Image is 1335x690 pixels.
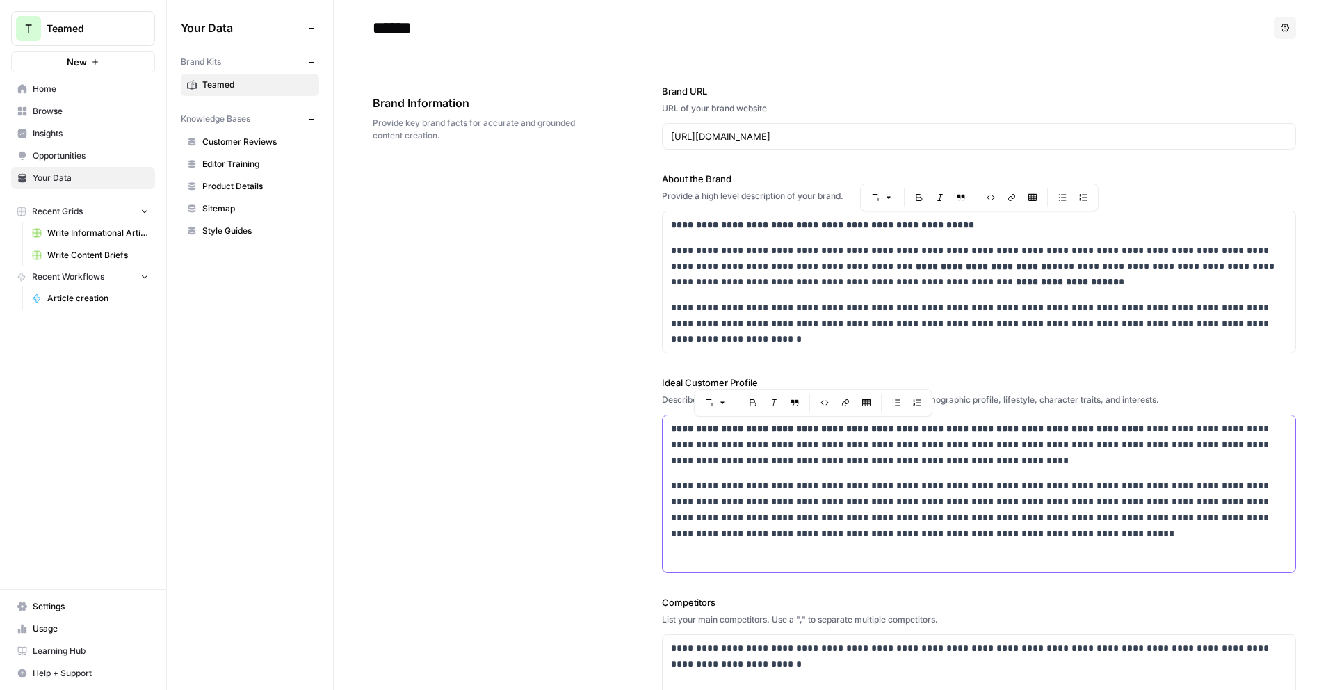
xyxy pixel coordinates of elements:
span: Product Details [202,180,313,193]
span: Home [33,83,149,95]
span: Article creation [47,292,149,305]
span: Sitemap [202,202,313,215]
div: Provide a high level description of your brand. [662,190,1296,202]
span: Settings [33,600,149,613]
div: List your main competitors. Use a "," to separate multiple competitors. [662,613,1296,626]
span: Browse [33,105,149,118]
span: Usage [33,623,149,635]
span: Teamed [202,79,313,91]
a: Customer Reviews [181,131,319,153]
span: Customer Reviews [202,136,313,148]
span: Provide key brand facts for accurate and grounded content creation. [373,117,584,142]
a: Learning Hub [11,640,155,662]
button: Recent Workflows [11,266,155,287]
a: Write Content Briefs [26,244,155,266]
span: Write Informational Article [47,227,149,239]
button: Workspace: Teamed [11,11,155,46]
a: Style Guides [181,220,319,242]
a: Editor Training [181,153,319,175]
a: Product Details [181,175,319,198]
span: Your Data [181,19,302,36]
span: Brand Kits [181,56,221,68]
a: Article creation [26,287,155,310]
button: Recent Grids [11,201,155,222]
a: Your Data [11,167,155,189]
a: Teamed [181,74,319,96]
span: Help + Support [33,667,149,680]
a: Sitemap [181,198,319,220]
div: URL of your brand website [662,102,1296,115]
div: Describe your ideal customer profile including, but not limited to, demographic profile, lifestyl... [662,394,1296,406]
label: Ideal Customer Profile [662,376,1296,390]
a: Settings [11,595,155,618]
a: Usage [11,618,155,640]
button: New [11,51,155,72]
a: Write Informational Article [26,222,155,244]
span: T [25,20,32,37]
span: Opportunities [33,150,149,162]
a: Browse [11,100,155,122]
label: About the Brand [662,172,1296,186]
span: Insights [33,127,149,140]
button: Help + Support [11,662,155,684]
span: Brand Information [373,95,584,111]
a: Opportunities [11,145,155,167]
label: Competitors [662,595,1296,609]
input: www.sundaysoccer.com [671,129,1287,143]
span: Write Content Briefs [47,249,149,262]
a: Insights [11,122,155,145]
span: Learning Hub [33,645,149,657]
span: Recent Workflows [32,271,104,283]
a: Home [11,78,155,100]
span: Your Data [33,172,149,184]
span: Teamed [47,22,131,35]
span: Style Guides [202,225,313,237]
span: New [67,55,87,69]
label: Brand URL [662,84,1296,98]
span: Knowledge Bases [181,113,250,125]
span: Recent Grids [32,205,83,218]
span: Editor Training [202,158,313,170]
